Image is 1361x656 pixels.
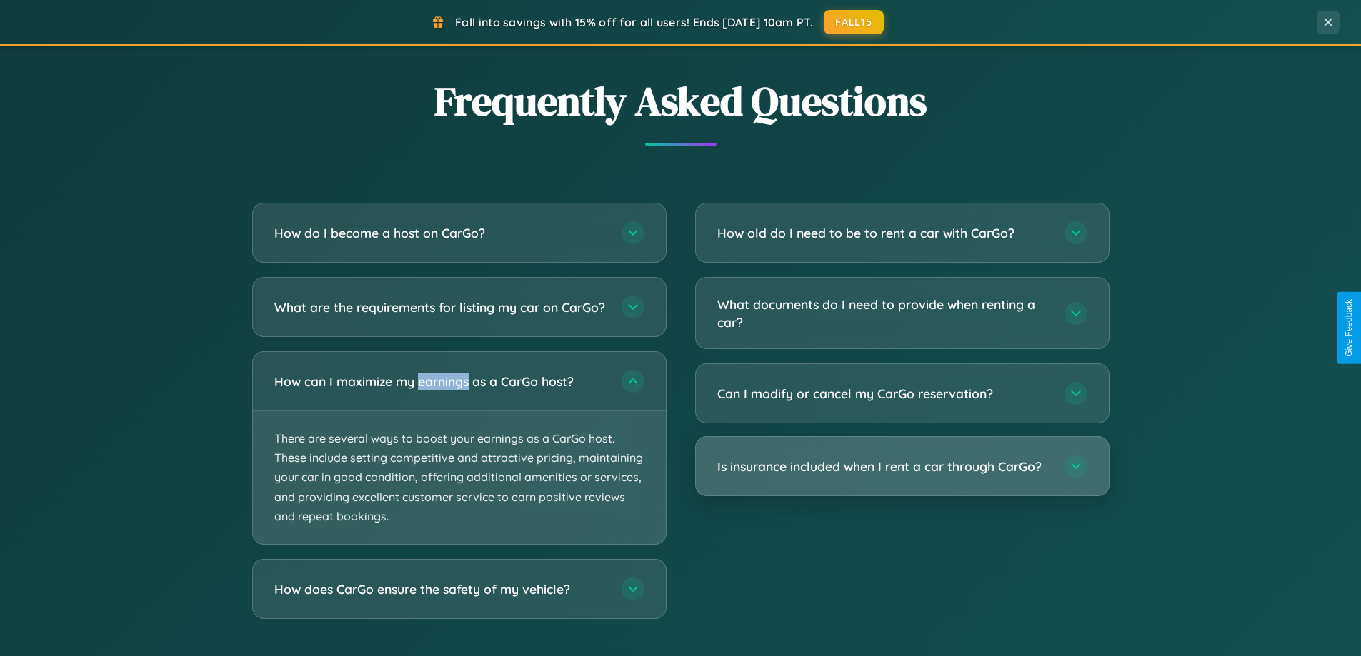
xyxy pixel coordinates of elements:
div: Give Feedback [1344,299,1354,357]
h2: Frequently Asked Questions [252,74,1110,128]
h3: Is insurance included when I rent a car through CarGo? [717,458,1050,475]
h3: Can I modify or cancel my CarGo reservation? [717,385,1050,403]
span: Fall into savings with 15% off for all users! Ends [DATE] 10am PT. [455,15,813,29]
h3: How can I maximize my earnings as a CarGo host? [274,373,607,390]
h3: How do I become a host on CarGo? [274,224,607,242]
h3: What documents do I need to provide when renting a car? [717,296,1050,330]
h3: How does CarGo ensure the safety of my vehicle? [274,580,607,598]
p: There are several ways to boost your earnings as a CarGo host. These include setting competitive ... [253,411,666,544]
button: FALL15 [824,10,884,34]
h3: What are the requirements for listing my car on CarGo? [274,298,607,316]
h3: How old do I need to be to rent a car with CarGo? [717,224,1050,242]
